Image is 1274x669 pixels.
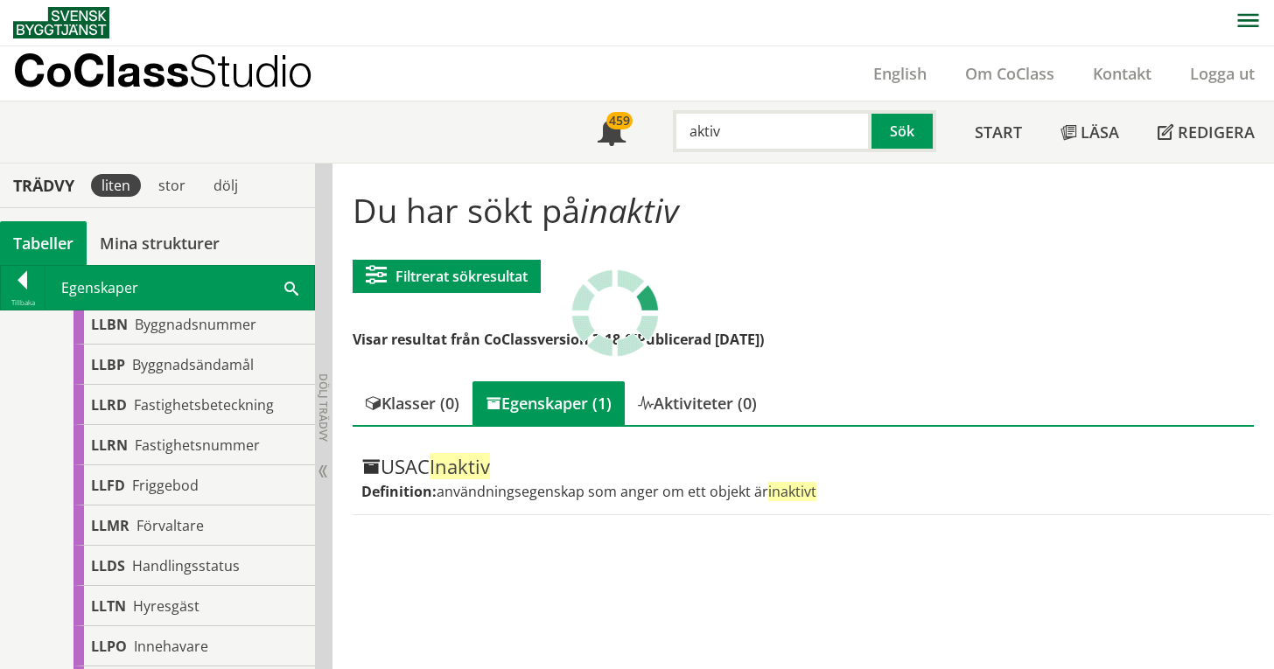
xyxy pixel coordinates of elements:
a: Redigera [1138,101,1274,163]
span: användningsegenskap som anger om ett objekt är [437,482,816,501]
span: Handlingsstatus [132,556,240,575]
span: Läsa [1081,122,1119,143]
span: LLBP [91,355,125,374]
a: Kontakt [1074,63,1171,84]
span: Notifikationer [598,120,626,148]
button: Sök [871,110,936,152]
span: LLRN [91,436,128,455]
span: Sök i tabellen [284,278,298,296]
div: Tillbaka [1,296,45,310]
div: stor [148,174,196,197]
a: Läsa [1041,101,1138,163]
a: English [854,63,946,84]
span: Innehavare [134,637,208,656]
span: Friggebod [132,476,199,495]
span: Inaktiv [430,453,490,479]
a: Om CoClass [946,63,1074,84]
div: Klasser (0) [353,381,472,425]
a: Start [955,101,1041,163]
span: Hyresgäst [133,596,199,616]
a: Logga ut [1171,63,1274,84]
span: Redigera [1178,122,1255,143]
span: LLMR [91,516,129,535]
span: Fastighetsnummer [135,436,260,455]
span: Förvaltare [136,516,204,535]
span: LLDS [91,556,125,575]
img: Svensk Byggtjänst [13,7,109,38]
span: Fastighetsbeteckning [134,395,274,415]
a: 459 [578,101,645,163]
div: Aktiviteter (0) [625,381,770,425]
div: Trädvy [3,176,84,195]
span: LLTN [91,596,126,616]
span: inaktiv [580,187,679,233]
span: LLBN [91,315,128,334]
p: CoClass [13,60,312,80]
span: (Publicerad [DATE]) [633,330,764,349]
span: LLPO [91,637,127,656]
a: Mina strukturer [87,221,233,265]
button: Filtrerat sökresultat [353,260,541,293]
span: Byggnadsnummer [135,315,256,334]
span: inaktivt [768,482,816,501]
div: liten [91,174,141,197]
span: Visar resultat från CoClassversion 3.18.0 [353,330,633,349]
span: LLFD [91,476,125,495]
div: Egenskaper [45,266,314,310]
span: Studio [189,45,312,96]
div: Egenskaper (1) [472,381,625,425]
img: Laddar [571,269,659,357]
label: Definition: [361,482,437,501]
input: Sök [673,110,871,152]
div: USAC [361,456,1263,477]
h1: Du har sökt på [353,191,1254,229]
div: dölj [203,174,248,197]
span: Byggnadsändamål [132,355,254,374]
div: 459 [606,112,633,129]
span: LLRD [91,395,127,415]
span: Start [975,122,1022,143]
a: CoClassStudio [13,46,350,101]
span: Dölj trädvy [316,373,331,442]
